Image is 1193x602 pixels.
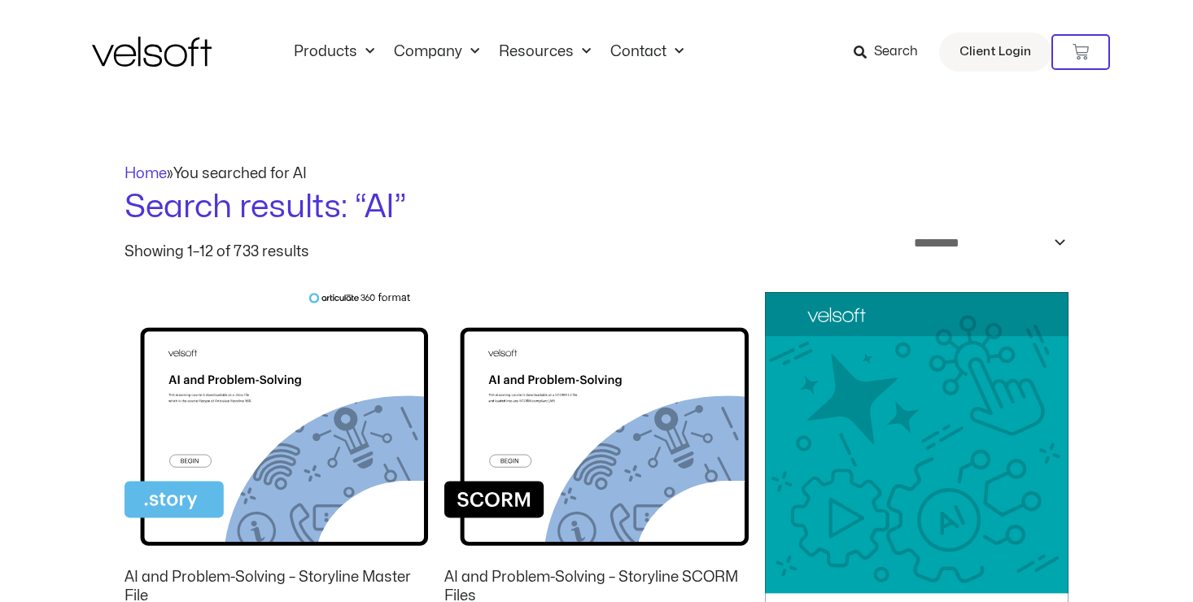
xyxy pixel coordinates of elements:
[92,37,212,67] img: Velsoft Training Materials
[874,41,918,63] span: Search
[854,38,929,66] a: Search
[939,33,1051,72] a: Client Login
[903,230,1068,255] select: Shop order
[284,43,384,61] a: ProductsMenu Toggle
[444,292,748,556] img: AI and Problem-Solving - Storyline SCORM Files
[125,167,167,181] a: Home
[125,292,428,556] img: AI and Problem-Solving - Storyline Master File
[384,43,489,61] a: CompanyMenu Toggle
[284,43,693,61] nav: Menu
[489,43,601,61] a: ResourcesMenu Toggle
[601,43,693,61] a: ContactMenu Toggle
[125,167,307,181] span: »
[125,245,309,260] p: Showing 1–12 of 733 results
[959,41,1031,63] span: Client Login
[173,167,307,181] span: You searched for AI
[125,185,1068,230] h1: Search results: “AI”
